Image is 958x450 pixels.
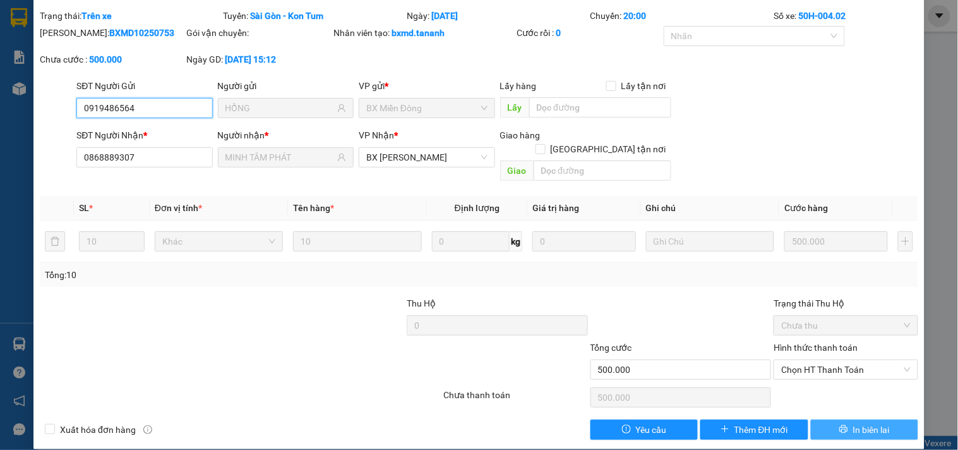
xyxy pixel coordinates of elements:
[510,231,522,252] span: kg
[76,128,212,142] div: SĐT Người Nhận
[39,9,222,23] div: Trạng thái:
[529,97,671,118] input: Dọc đường
[9,68,29,81] span: CR :
[700,420,808,440] button: plusThêm ĐH mới
[218,79,354,93] div: Người gửi
[500,130,541,140] span: Giao hàng
[781,360,910,379] span: Chọn HT Thanh Toán
[225,150,335,164] input: Tên người nhận
[45,268,371,282] div: Tổng: 10
[187,52,331,66] div: Ngày GD:
[218,128,354,142] div: Người nhận
[641,196,779,221] th: Ghi chú
[898,231,913,252] button: plus
[40,52,184,66] div: Chưa cước :
[225,54,277,64] b: [DATE] 15:12
[853,423,890,437] span: In biên lai
[11,11,112,41] div: BX [PERSON_NAME]
[392,28,445,38] b: bxmd.tananh
[839,425,848,435] span: printer
[11,41,112,59] div: 0399597339
[517,26,661,40] div: Cước rồi :
[162,232,275,251] span: Khác
[79,203,89,213] span: SL
[431,11,458,21] b: [DATE]
[222,9,406,23] div: Tuyến:
[120,88,137,106] span: SL
[624,11,647,21] b: 20:00
[81,11,112,21] b: Trên xe
[76,79,212,93] div: SĐT Người Gửi
[589,9,773,23] div: Chuyến:
[337,104,346,113] span: user
[532,203,579,213] span: Giá trị hàng
[45,231,65,252] button: delete
[366,148,487,167] span: BX Phạm Văn Đồng
[121,41,222,59] div: 0905044699
[359,130,394,140] span: VP Nhận
[251,11,324,21] b: Sài Gòn - Kon Tum
[333,26,515,40] div: Nhân viên tạo:
[500,81,537,91] span: Lấy hàng
[781,316,910,335] span: Chưa thu
[784,203,828,213] span: Cước hàng
[405,9,589,23] div: Ngày:
[55,423,141,437] span: Xuất hóa đơn hàng
[616,79,671,93] span: Lấy tận nơi
[774,343,858,353] label: Hình thức thanh toán
[590,343,632,353] span: Tổng cước
[500,161,534,181] span: Giao
[11,89,222,105] div: Tên hàng: hồ sơ ( : 1 )
[109,28,174,38] b: BXMD10250753
[636,423,667,437] span: Yêu cầu
[500,97,529,118] span: Lấy
[455,203,500,213] span: Định lượng
[187,26,331,40] div: Gói vận chuyển:
[337,153,346,162] span: user
[9,66,114,82] div: 30.000
[532,231,636,252] input: 0
[734,423,788,437] span: Thêm ĐH mới
[556,28,561,38] b: 0
[784,231,888,252] input: 0
[622,425,631,435] span: exclamation-circle
[546,142,671,156] span: [GEOGRAPHIC_DATA] tận nơi
[590,420,698,440] button: exclamation-circleYêu cầu
[11,12,30,25] span: Gửi:
[774,296,918,310] div: Trạng thái Thu Hộ
[121,11,222,41] div: BX Quãng Ngãi
[155,203,202,213] span: Đơn vị tính
[293,203,334,213] span: Tên hàng
[293,231,421,252] input: VD: Bàn, Ghế
[772,9,919,23] div: Số xe:
[442,388,589,410] div: Chưa thanh toán
[721,425,729,435] span: plus
[40,26,184,40] div: [PERSON_NAME]:
[121,12,151,25] span: Nhận:
[534,161,671,181] input: Dọc đường
[225,101,335,115] input: Tên người gửi
[359,79,494,93] div: VP gửi
[646,231,774,252] input: Ghi Chú
[89,54,122,64] b: 500.000
[143,425,152,434] span: info-circle
[798,11,846,21] b: 50H-004.02
[366,99,487,118] span: BX Miền Đông
[811,420,918,440] button: printerIn biên lai
[407,298,436,308] span: Thu Hộ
